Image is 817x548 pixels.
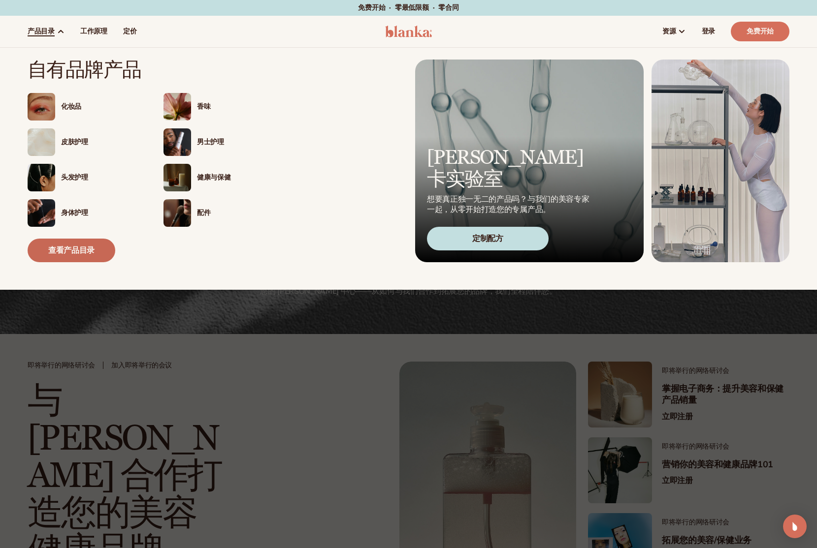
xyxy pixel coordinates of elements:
font: 香味 [197,102,210,111]
font: 查看产品目录 [48,245,95,256]
img: 乳霜保湿霜样品。 [28,128,55,156]
img: 标识 [385,26,432,37]
a: 桌上有蜡烛和香。 健康与保健 [163,164,280,191]
font: 自有品牌产品 [28,58,141,82]
font: 产品目录 [28,27,55,36]
a: 产品目录 [20,16,72,47]
a: 登录 [694,16,723,47]
font: 免费开始 [747,27,774,36]
a: 化着闪亮眼妆的女性。 化妆品 [28,93,144,121]
font: 皮肤护理 [61,137,88,147]
img: 带化妆刷的女性。 [163,199,191,227]
a: 男性手涂抹保湿霜。 身体护理 [28,199,144,227]
a: 资源 [654,16,693,47]
font: 零最低限额 [395,3,429,12]
font: 想要真正独一无二的产品吗？与我们的美容专家一起，从零开始打造您的专属产品。 [427,194,589,215]
img: 桌上有蜡烛和香。 [163,164,191,191]
font: 免费开始 [358,3,385,12]
font: 登录 [702,27,715,36]
a: 粉红色盛开的花朵。 香味 [163,93,280,121]
font: · [433,3,435,12]
font: 健康与保健 [197,173,230,182]
a: 女性的头发用夹子向后拉。 头发护理 [28,164,144,191]
font: 化妆品 [61,102,81,111]
font: 零合同 [438,3,458,12]
a: 定价 [115,16,144,47]
img: 粉红色盛开的花朵。 [163,93,191,121]
a: 乳霜保湿霜样品。 皮肤护理 [28,128,144,156]
a: 带化妆刷的女性。 配件 [163,199,280,227]
a: 男性拿着保湿霜瓶。 男士护理 [163,128,280,156]
font: 头发护理 [61,173,88,182]
img: 男性手涂抹保湿霜。 [28,199,55,227]
font: [PERSON_NAME]卡实验室 [427,146,583,191]
a: 免费开始 [731,22,789,41]
font: 定制配方 [472,233,503,244]
img: 化着闪亮眼妆的女性。 [28,93,55,121]
img: 实验室里的女性带着设备。 [652,60,789,262]
img: 女性的头发用夹子向后拉。 [28,164,55,191]
div: 打开 Intercom Messenger [783,515,807,538]
a: 工作原理 [72,16,115,47]
font: · [389,3,391,12]
font: 男士护理 [197,137,224,147]
font: 配件 [197,208,210,217]
font: 定价 [123,27,136,36]
font: 工作原理 [80,27,107,36]
img: 男性拿着保湿霜瓶。 [163,128,191,156]
font: 资源 [662,27,676,36]
font: 身体护理 [61,208,88,217]
a: 查看产品目录 [28,239,115,262]
a: 微观产品配方。 [PERSON_NAME]卡实验室 想要真正独一无二的产品吗？与我们的美容专家一起，从零开始打造您的专属产品。 定制配方 [415,60,644,262]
